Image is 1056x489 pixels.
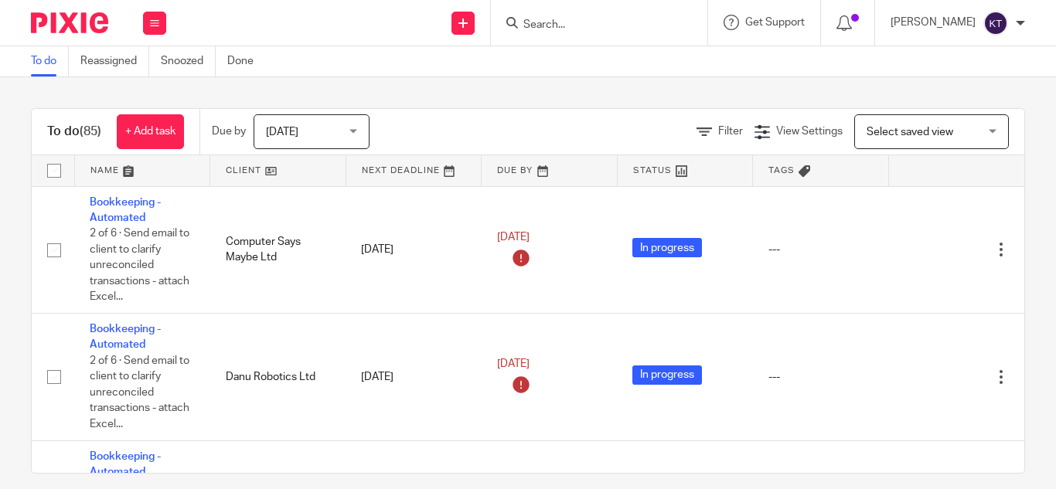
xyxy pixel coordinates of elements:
[227,46,265,76] a: Done
[210,186,346,314] td: Computer Says Maybe Ltd
[90,228,189,302] span: 2 of 6 · Send email to client to clarify unreconciled transactions - attach Excel...
[632,238,702,257] span: In progress
[497,359,530,370] span: [DATE]
[117,114,184,149] a: + Add task
[31,46,69,76] a: To do
[80,125,101,138] span: (85)
[522,19,661,32] input: Search
[867,127,953,138] span: Select saved view
[210,314,346,441] td: Danu Robotics Ltd
[212,124,246,139] p: Due by
[983,11,1008,36] img: svg%3E
[891,15,976,30] p: [PERSON_NAME]
[768,369,874,385] div: ---
[90,197,161,223] a: Bookkeeping - Automated
[47,124,101,140] h1: To do
[745,17,805,28] span: Get Support
[80,46,149,76] a: Reassigned
[632,365,702,385] span: In progress
[776,126,843,137] span: View Settings
[497,232,530,243] span: [DATE]
[346,314,482,441] td: [DATE]
[718,126,743,137] span: Filter
[90,355,189,430] span: 2 of 6 · Send email to client to clarify unreconciled transactions - attach Excel...
[90,324,161,350] a: Bookkeeping - Automated
[266,127,298,138] span: [DATE]
[768,242,874,257] div: ---
[31,12,108,33] img: Pixie
[768,166,795,175] span: Tags
[346,186,482,314] td: [DATE]
[161,46,216,76] a: Snoozed
[90,451,161,477] a: Bookkeeping - Automated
